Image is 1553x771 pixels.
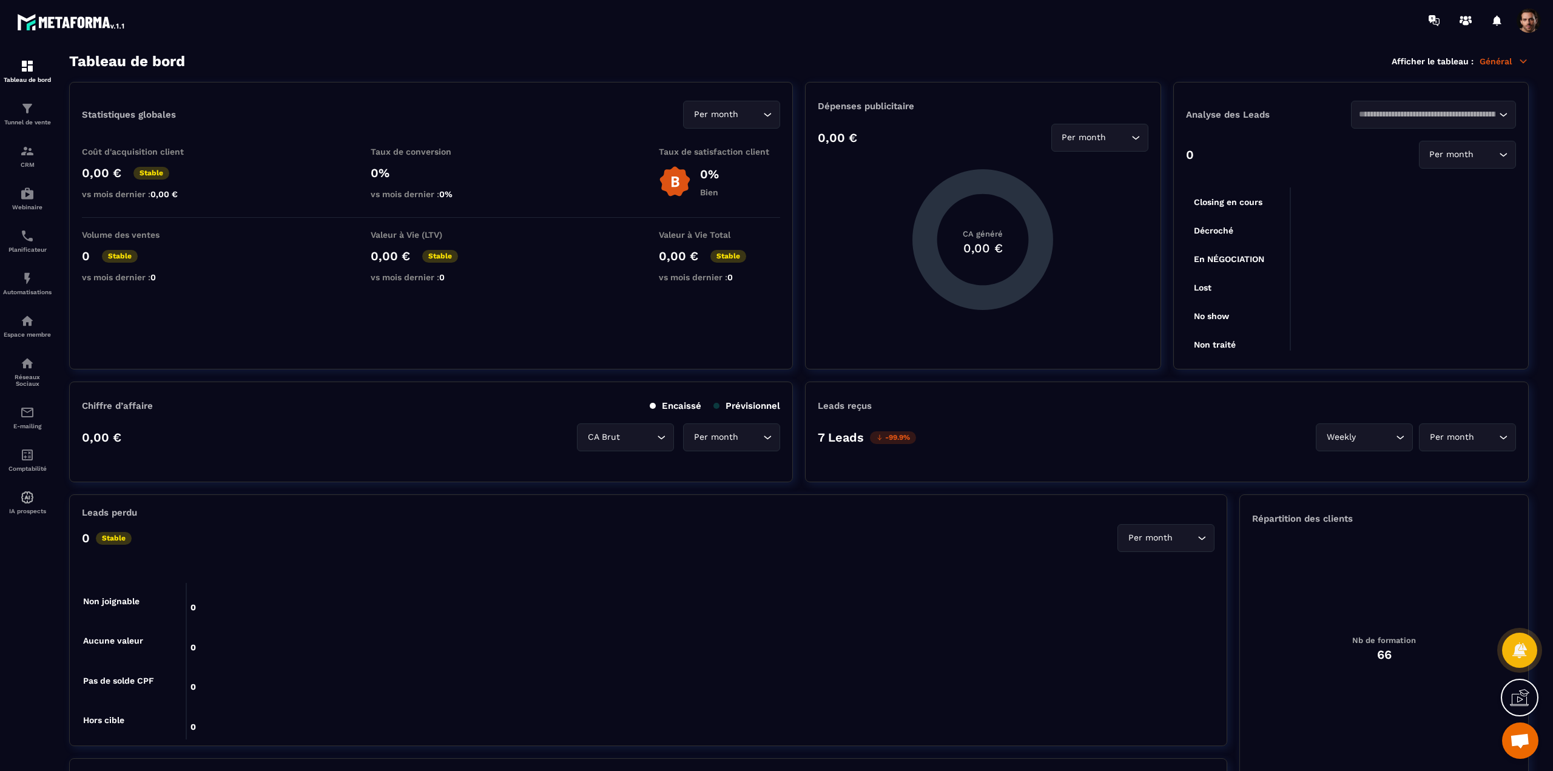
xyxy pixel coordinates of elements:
[1194,311,1230,321] tspan: No show
[818,400,872,411] p: Leads reçus
[82,507,137,518] p: Leads perdu
[17,11,126,33] img: logo
[727,272,733,282] span: 0
[577,423,674,451] div: Search for option
[82,147,203,157] p: Coût d'acquisition client
[82,166,121,180] p: 0,00 €
[1194,197,1262,207] tspan: Closing en cours
[1359,108,1496,121] input: Search for option
[3,161,52,168] p: CRM
[371,230,492,240] p: Valeur à Vie (LTV)
[3,50,52,92] a: formationformationTableau de bord
[3,92,52,135] a: formationformationTunnel de vente
[1051,124,1148,152] div: Search for option
[150,189,178,199] span: 0,00 €
[3,396,52,439] a: emailemailE-mailing
[20,271,35,286] img: automations
[3,347,52,396] a: social-networksocial-networkRéseaux Sociaux
[82,531,90,545] p: 0
[818,101,1148,112] p: Dépenses publicitaire
[371,272,492,282] p: vs mois dernier :
[585,431,622,444] span: CA Brut
[659,272,780,282] p: vs mois dernier :
[683,101,780,129] div: Search for option
[870,431,916,444] p: -99.9%
[371,147,492,157] p: Taux de conversion
[700,187,719,197] p: Bien
[1316,423,1413,451] div: Search for option
[691,108,741,121] span: Per month
[150,272,156,282] span: 0
[20,314,35,328] img: automations
[1358,431,1393,444] input: Search for option
[371,166,492,180] p: 0%
[83,715,124,725] tspan: Hors cible
[69,53,185,70] h3: Tableau de bord
[20,229,35,243] img: scheduler
[3,289,52,295] p: Automatisations
[683,423,780,451] div: Search for option
[3,262,52,305] a: automationsautomationsAutomatisations
[700,167,719,181] p: 0%
[1392,56,1474,66] p: Afficher le tableau :
[1480,56,1529,67] p: Général
[3,76,52,83] p: Tableau de bord
[3,135,52,177] a: formationformationCRM
[82,272,203,282] p: vs mois dernier :
[1194,226,1233,235] tspan: Décroché
[96,532,132,545] p: Stable
[622,431,654,444] input: Search for option
[82,189,203,199] p: vs mois dernier :
[3,423,52,429] p: E-mailing
[1351,101,1516,129] div: Search for option
[1109,131,1128,144] input: Search for option
[1427,148,1477,161] span: Per month
[741,108,760,121] input: Search for option
[1419,141,1516,169] div: Search for option
[713,400,780,411] p: Prévisionnel
[82,430,121,445] p: 0,00 €
[3,204,52,210] p: Webinaire
[1194,340,1236,349] tspan: Non traité
[818,130,857,145] p: 0,00 €
[1186,109,1351,120] p: Analyse des Leads
[691,431,741,444] span: Per month
[1186,147,1194,162] p: 0
[1324,431,1358,444] span: Weekly
[3,119,52,126] p: Tunnel de vente
[371,249,410,263] p: 0,00 €
[422,250,458,263] p: Stable
[659,230,780,240] p: Valeur à Vie Total
[1117,524,1214,552] div: Search for option
[3,439,52,481] a: accountantaccountantComptabilité
[659,147,780,157] p: Taux de satisfaction client
[1175,531,1194,545] input: Search for option
[83,676,154,685] tspan: Pas de solde CPF
[1477,431,1496,444] input: Search for option
[3,465,52,472] p: Comptabilité
[1419,423,1516,451] div: Search for option
[20,144,35,158] img: formation
[20,448,35,462] img: accountant
[3,220,52,262] a: schedulerschedulerPlanificateur
[1502,722,1538,759] a: Mở cuộc trò chuyện
[1059,131,1109,144] span: Per month
[1125,531,1175,545] span: Per month
[1477,148,1496,161] input: Search for option
[1194,283,1211,292] tspan: Lost
[82,109,176,120] p: Statistiques globales
[1194,254,1264,264] tspan: En NÉGOCIATION
[133,167,169,180] p: Stable
[1252,513,1516,524] p: Répartition des clients
[3,374,52,387] p: Réseaux Sociaux
[82,400,153,411] p: Chiffre d’affaire
[20,490,35,505] img: automations
[82,230,203,240] p: Volume des ventes
[818,430,864,445] p: 7 Leads
[3,305,52,347] a: automationsautomationsEspace membre
[3,246,52,253] p: Planificateur
[741,431,760,444] input: Search for option
[371,189,492,199] p: vs mois dernier :
[3,331,52,338] p: Espace membre
[439,189,453,199] span: 0%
